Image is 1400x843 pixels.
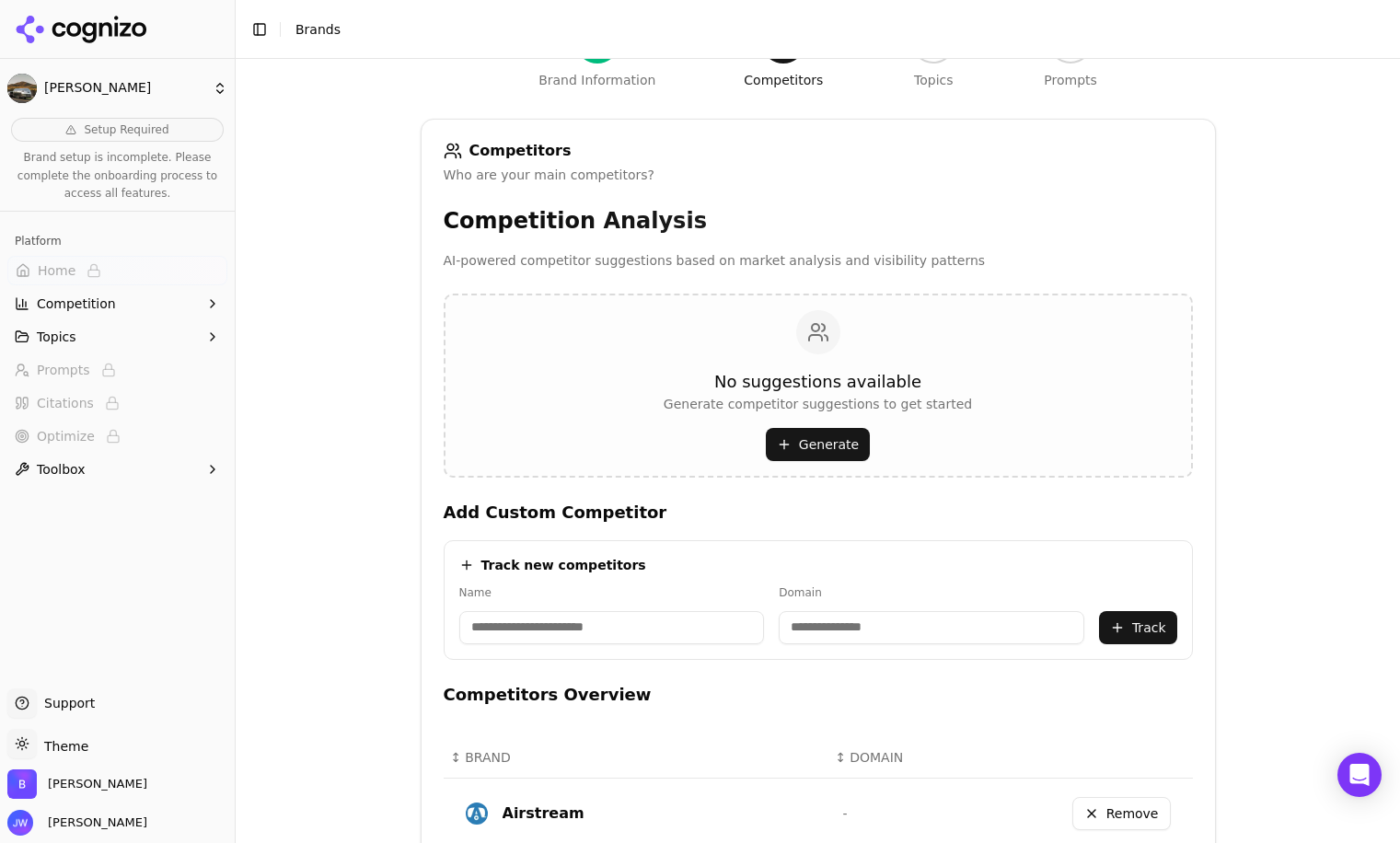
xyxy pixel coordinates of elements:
[744,71,823,89] div: Competitors
[7,810,33,836] img: Jonathan Wahl
[11,149,224,203] p: Brand setup is incomplete. Please complete the onboarding process to access all features.
[40,814,147,831] span: [PERSON_NAME]
[37,394,94,412] span: Citations
[451,748,821,767] div: ↕BRAND
[37,294,116,313] span: Competition
[295,22,341,37] span: Brands
[38,261,75,280] span: Home
[37,361,90,379] span: Prompts
[850,748,903,767] span: DOMAIN
[37,427,95,445] span: Optimize
[7,769,147,799] button: Open organization switcher
[84,122,168,137] span: Setup Required
[538,71,655,89] div: Brand Information
[465,748,511,767] span: BRAND
[481,556,646,574] h4: Track new competitors
[444,166,1193,184] div: Who are your main competitors?
[843,806,848,821] span: -
[459,585,765,600] label: Name
[7,769,37,799] img: Bowlus
[44,80,205,97] span: [PERSON_NAME]
[37,460,86,479] span: Toolbox
[7,289,227,318] button: Competition
[503,803,584,825] div: Airstream
[766,428,870,461] button: Generate
[7,322,227,352] button: Topics
[444,206,1193,236] h3: Competition Analysis
[444,500,1193,525] h4: Add Custom Competitor
[7,226,227,256] div: Platform
[444,737,828,779] th: BRAND
[37,739,88,754] span: Theme
[1044,71,1097,89] div: Prompts
[7,810,147,836] button: Open user button
[37,328,76,346] span: Topics
[466,803,488,825] img: airstream
[444,682,1193,708] h4: Competitors Overview
[779,585,1084,600] label: Domain
[7,455,227,484] button: Toolbox
[48,776,147,792] span: Bowlus
[1072,797,1171,830] button: Remove
[836,748,983,767] div: ↕DOMAIN
[1099,611,1177,644] button: Track
[7,74,37,103] img: Bowlus
[914,71,954,89] div: Topics
[828,737,990,779] th: DOMAIN
[37,694,95,712] span: Support
[664,395,972,413] p: Generate competitor suggestions to get started
[444,250,1193,271] p: AI-powered competitor suggestions based on market analysis and visibility patterns
[664,369,972,395] h5: No suggestions available
[444,142,1193,160] div: Competitors
[1337,753,1382,797] div: Open Intercom Messenger
[295,20,341,39] nav: breadcrumb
